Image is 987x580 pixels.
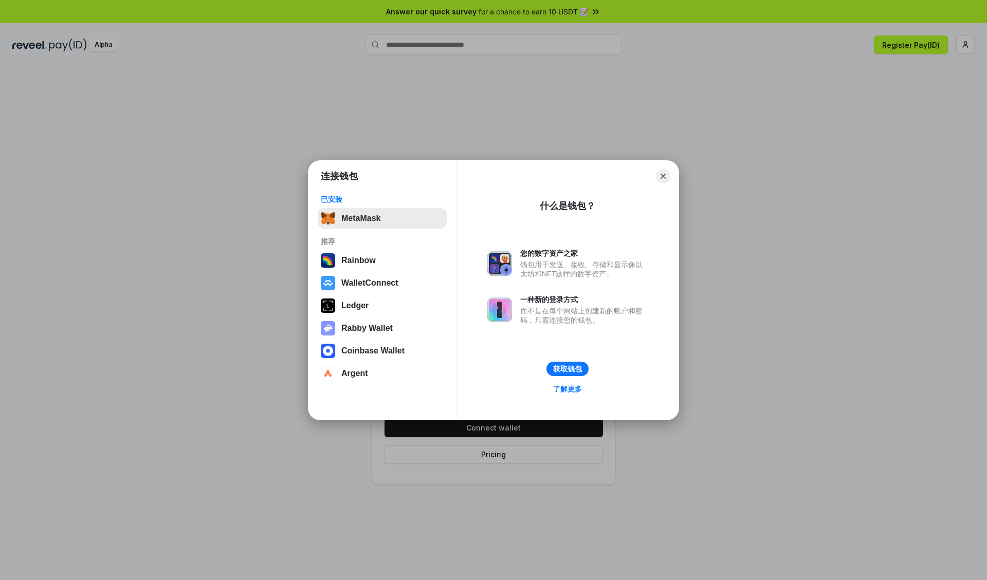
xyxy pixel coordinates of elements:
[520,249,648,258] div: 您的数字资产之家
[318,363,447,384] button: Argent
[318,341,447,361] button: Coinbase Wallet
[341,369,368,378] div: Argent
[341,214,380,223] div: MetaMask
[321,298,335,313] img: svg+xml,%3Csvg%20xmlns%3D%22http%3A%2F%2Fwww.w3.org%2F2000%2Fsvg%22%20width%3D%2228%22%20height%3...
[341,256,376,265] div: Rainbow
[321,253,335,268] img: svg+xml,%3Csvg%20width%3D%22120%22%20height%3D%22120%22%20viewBox%3D%220%200%20120%20120%22%20fil...
[321,195,444,204] div: 已安装
[540,200,595,212] div: 什么是钱包？
[321,366,335,381] img: svg+xml,%3Csvg%20width%3D%2228%22%20height%3D%2228%22%20viewBox%3D%220%200%2028%2028%22%20fill%3D...
[318,273,447,293] button: WalletConnect
[341,301,369,310] div: Ledger
[318,295,447,316] button: Ledger
[321,276,335,290] img: svg+xml,%3Csvg%20width%3D%2228%22%20height%3D%2228%22%20viewBox%3D%220%200%2028%2028%22%20fill%3D...
[656,169,670,183] button: Close
[546,362,589,376] button: 获取钱包
[487,297,512,322] img: svg+xml,%3Csvg%20xmlns%3D%22http%3A%2F%2Fwww.w3.org%2F2000%2Fsvg%22%20fill%3D%22none%22%20viewBox...
[321,211,335,226] img: svg+xml,%3Csvg%20fill%3D%22none%22%20height%3D%2233%22%20viewBox%3D%220%200%2035%2033%22%20width%...
[318,208,447,229] button: MetaMask
[318,250,447,271] button: Rainbow
[341,346,405,356] div: Coinbase Wallet
[520,260,648,278] div: 钱包用于发送、接收、存储和显示像以太坊和NFT这样的数字资产。
[547,382,588,396] a: 了解更多
[341,324,393,333] div: Rabby Wallet
[321,237,444,246] div: 推荐
[321,344,335,358] img: svg+xml,%3Csvg%20width%3D%2228%22%20height%3D%2228%22%20viewBox%3D%220%200%2028%2028%22%20fill%3D...
[487,251,512,276] img: svg+xml,%3Csvg%20xmlns%3D%22http%3A%2F%2Fwww.w3.org%2F2000%2Fsvg%22%20fill%3D%22none%22%20viewBox...
[520,306,648,325] div: 而不是在每个网站上创建新的账户和密码，只需连接您的钱包。
[321,321,335,335] img: svg+xml,%3Csvg%20xmlns%3D%22http%3A%2F%2Fwww.w3.org%2F2000%2Fsvg%22%20fill%3D%22none%22%20viewBox...
[318,318,447,339] button: Rabby Wallet
[321,170,358,182] h1: 连接钱包
[553,364,582,373] div: 获取钱包
[520,295,648,304] div: 一种新的登录方式
[553,384,582,394] div: 了解更多
[341,278,398,288] div: WalletConnect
